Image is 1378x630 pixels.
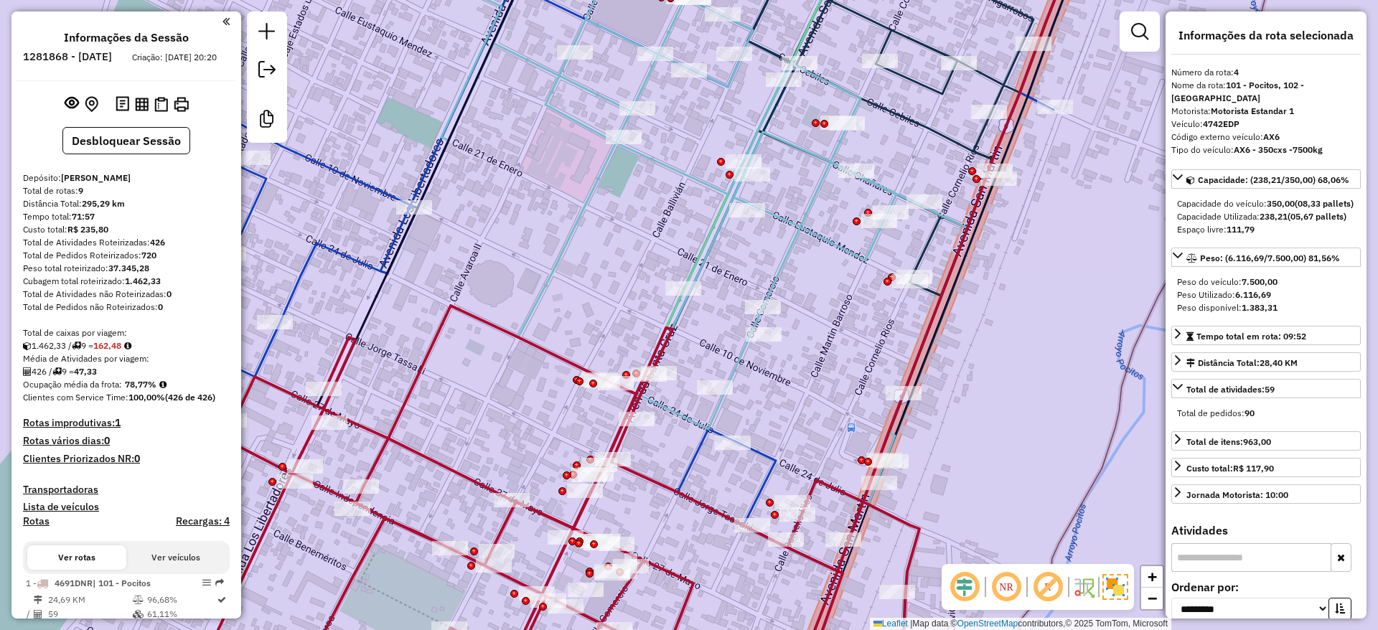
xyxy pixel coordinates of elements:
div: Tempo total: [23,210,230,223]
strong: R$ 235,80 [67,224,108,235]
strong: 295,29 km [82,198,125,209]
div: Motorista: [1171,105,1361,118]
i: % de utilização da cubagem [133,610,144,619]
td: 61,11% [146,607,216,621]
a: Exportar sessão [253,55,281,88]
td: 96,68% [146,593,216,607]
div: Total de atividades:59 [1171,401,1361,426]
i: Total de Atividades [23,367,32,376]
a: Zoom out [1141,588,1163,609]
strong: 111,79 [1227,224,1255,235]
i: Total de rotas [52,367,62,376]
span: 1 - [26,578,151,588]
div: Total de rotas: [23,184,230,197]
h4: Transportadoras [23,484,230,496]
div: 1.462,33 / 9 = [23,339,230,352]
a: Capacidade: (238,21/350,00) 68,06% [1171,169,1361,189]
div: Depósito: [23,171,230,184]
div: Espaço livre: [1177,223,1355,236]
div: Map data © contributors,© 2025 TomTom, Microsoft [870,618,1171,630]
strong: 426 [150,237,165,248]
strong: 4 [1234,67,1239,77]
div: Peso: (6.116,69/7.500,00) 81,56% [1171,270,1361,320]
span: | 101 - Pocitos [93,578,151,588]
div: Criação: [DATE] 20:20 [126,51,222,64]
i: Total de Atividades [34,610,42,619]
strong: 59 [1265,384,1275,395]
div: Total de Pedidos não Roteirizados: [23,301,230,314]
span: Capacidade: (238,21/350,00) 68,06% [1198,174,1349,185]
strong: 78,77% [125,379,156,390]
div: Total de pedidos: [1177,407,1355,420]
button: Ver rotas [27,545,126,570]
strong: R$ 117,90 [1233,463,1274,474]
label: Ordenar por: [1171,578,1361,596]
div: 426 / 9 = [23,365,230,378]
div: Custo total: [23,223,230,236]
div: Capacidade do veículo: [1177,197,1355,210]
i: Meta Caixas/viagem: 186,20 Diferença: -23,72 [124,342,131,350]
i: Distância Total [34,596,42,604]
span: − [1148,589,1157,607]
strong: 0 [134,452,140,465]
strong: 90 [1245,408,1255,418]
strong: 7.500,00 [1242,276,1278,287]
h4: Rotas improdutivas: [23,417,230,429]
em: Média calculada utilizando a maior ocupação (%Peso ou %Cubagem) de cada rota da sessão. Rotas cro... [159,380,167,389]
strong: AX6 - 350cxs -7500kg [1234,144,1323,155]
button: Ver veículos [126,545,225,570]
div: Jornada Motorista: 10:00 [1186,489,1288,502]
span: Peso do veículo: [1177,276,1278,287]
strong: 1 [115,416,121,429]
a: Total de itens:963,00 [1171,431,1361,451]
button: Exibir sessão original [62,93,82,116]
strong: (08,33 pallets) [1295,198,1354,209]
div: Distância Total: [23,197,230,210]
span: | [910,619,912,629]
div: Número da rota: [1171,66,1361,79]
div: Total de itens: [1186,436,1271,448]
div: Cubagem total roteirizado: [23,275,230,288]
button: Desbloquear Sessão [62,127,190,154]
em: Opções [202,578,211,587]
h6: 1281868 - [DATE] [23,50,112,63]
strong: 350,00 [1267,198,1295,209]
i: Cubagem total roteirizado [23,342,32,350]
button: Centralizar mapa no depósito ou ponto de apoio [82,93,101,116]
div: Nome da rota: [1171,79,1361,105]
button: Logs desbloquear sessão [113,93,132,116]
strong: 6.116,69 [1235,289,1271,300]
a: Clique aqui para minimizar o painel [222,13,230,29]
button: Ordem crescente [1328,598,1351,620]
strong: 720 [141,250,156,260]
strong: 238,21 [1260,211,1288,222]
a: Total de atividades:59 [1171,379,1361,398]
a: Jornada Motorista: 10:00 [1171,484,1361,504]
span: Peso: (6.116,69/7.500,00) 81,56% [1200,253,1340,263]
span: 28,40 KM [1260,357,1298,368]
strong: 47,33 [74,366,97,377]
span: Ocultar NR [989,570,1023,604]
a: Leaflet [873,619,908,629]
strong: 1.383,31 [1242,302,1278,313]
strong: 1.462,33 [125,276,161,286]
h4: Clientes Priorizados NR: [23,453,230,465]
strong: 101 - Pocitos, 102 - [GEOGRAPHIC_DATA] [1171,80,1304,103]
strong: 71:57 [72,211,95,222]
a: Exibir filtros [1125,17,1154,46]
h4: Informações da rota selecionada [1171,29,1361,42]
span: Ocupação média da frota: [23,379,122,390]
div: Peso disponível: [1177,301,1355,314]
div: Peso Utilizado: [1177,288,1355,301]
a: Zoom in [1141,566,1163,588]
div: Total de Atividades Roteirizadas: [23,236,230,249]
span: 4691DNR [55,578,93,588]
strong: 0 [158,301,163,312]
div: Veículo: [1171,118,1361,131]
h4: Recargas: 4 [176,515,230,527]
a: Criar modelo [253,105,281,137]
strong: (426 de 426) [165,392,215,403]
div: Média de Atividades por viagem: [23,352,230,365]
div: Total de Atividades não Roteirizadas: [23,288,230,301]
div: Distância Total: [1186,357,1298,370]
